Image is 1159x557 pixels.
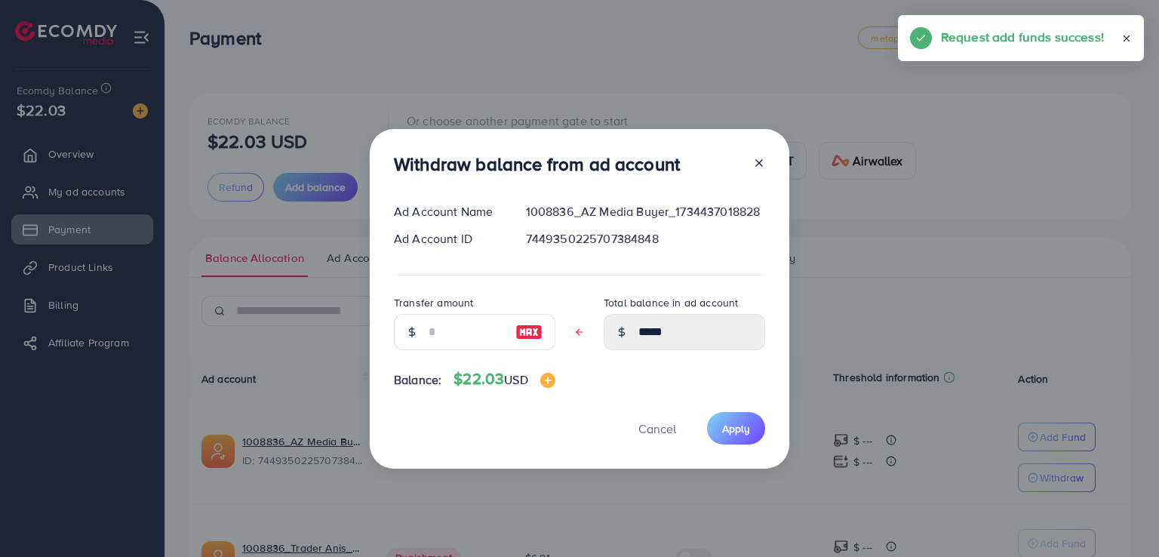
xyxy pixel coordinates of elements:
[453,370,555,389] h4: $22.03
[394,371,441,389] span: Balance:
[514,203,777,220] div: 1008836_AZ Media Buyer_1734437018828
[604,295,738,310] label: Total balance in ad account
[638,420,676,437] span: Cancel
[394,153,680,175] h3: Withdraw balance from ad account
[941,27,1104,47] h5: Request add funds success!
[382,230,514,248] div: Ad Account ID
[707,412,765,445] button: Apply
[722,421,750,436] span: Apply
[515,323,543,341] img: image
[514,230,777,248] div: 7449350225707384848
[504,371,527,388] span: USD
[382,203,514,220] div: Ad Account Name
[1095,489,1148,546] iframe: Chat
[394,295,473,310] label: Transfer amount
[619,412,695,445] button: Cancel
[540,373,555,388] img: image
